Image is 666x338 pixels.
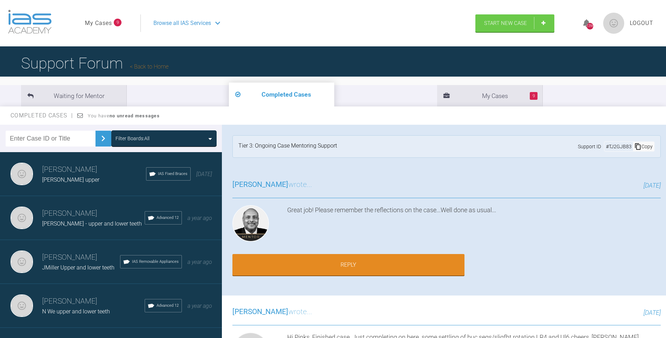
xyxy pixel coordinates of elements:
div: Copy [633,142,654,151]
a: Reply [232,254,464,276]
span: [DATE] [644,182,661,189]
span: N We upper and lower teeth [42,308,110,315]
span: [PERSON_NAME] [232,307,288,316]
h3: [PERSON_NAME] [42,208,145,220]
div: Great job! Please remember the reflections on the case...Well done as usual... [287,205,661,245]
span: [DATE] [196,171,212,177]
div: Tier 3: Ongoing Case Mentoring Support [238,141,337,152]
span: Support ID [578,143,601,150]
li: Waiting for Mentor [21,85,126,106]
h1: Support Forum [21,51,169,76]
span: IAS Removable Appliances [132,259,179,265]
span: a year ago [187,259,212,265]
strong: no unread messages [110,113,160,118]
span: a year ago [187,303,212,309]
span: 9 [114,19,121,26]
img: Neil Fearns [11,294,33,317]
div: Filter Boards: All [116,135,150,142]
a: Logout [630,19,653,28]
h3: [PERSON_NAME] [42,295,145,307]
h3: wrote... [232,179,312,191]
span: Advanced 12 [157,303,179,309]
a: My Cases [85,19,112,28]
span: [DATE] [644,309,661,316]
div: # TJ2GJB83 [605,143,633,150]
span: Browse all IAS Services [153,19,211,28]
input: Enter Case ID or Title [6,131,95,147]
img: profile.png [603,13,624,34]
a: Back to Home [130,63,169,70]
span: IAS Fixed Braces [158,171,187,177]
img: logo-light.3e3ef733.png [8,10,52,34]
div: 1396 [587,23,593,30]
span: Completed Cases [11,112,73,119]
li: My Cases [437,85,542,106]
span: a year ago [187,215,212,221]
span: [PERSON_NAME] upper [42,176,99,183]
span: 9 [530,92,538,100]
span: Start New Case [484,20,527,26]
h3: wrote... [232,306,312,318]
span: Advanced 12 [157,215,179,221]
span: JMiller Upper and lower teeth [42,264,114,271]
span: [PERSON_NAME] - upper and lower teeth [42,220,142,227]
h3: [PERSON_NAME] [42,252,120,264]
h3: [PERSON_NAME] [42,164,146,176]
img: Neil Fearns [11,207,33,229]
li: Completed Cases [229,83,334,106]
img: Neil Fearns [11,163,33,185]
img: chevronRight.28bd32b0.svg [98,133,109,144]
img: Utpalendu Bose [232,205,269,242]
a: Start New Case [475,14,554,32]
span: [PERSON_NAME] [232,180,288,189]
img: Neil Fearns [11,251,33,273]
span: You have [88,113,160,118]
